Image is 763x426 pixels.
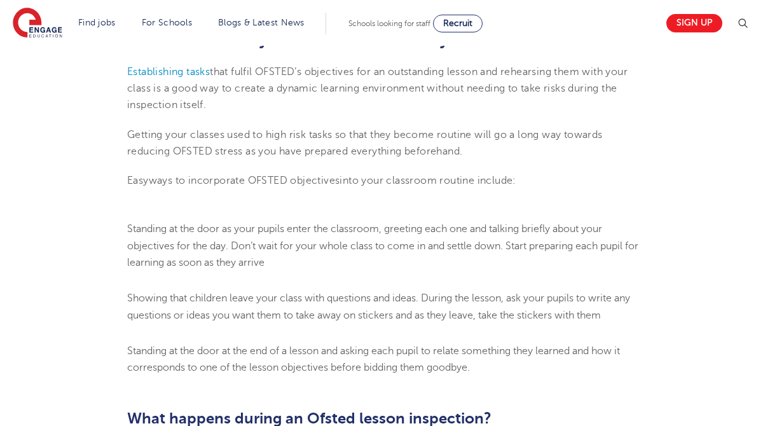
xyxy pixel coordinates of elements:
[218,18,305,27] a: Blogs & Latest News
[149,175,340,186] span: ways to incorporate OFSTED objectives
[127,66,210,78] a: Establishing tasks
[340,175,516,186] span: into your classroom routine include:
[443,18,472,28] span: Recruit
[127,31,456,49] span: How can I make my lessons OFSTED-friendly?
[127,175,149,186] span: Easy
[13,8,62,39] img: Engage Education
[433,15,483,32] a: Recruit
[666,14,722,32] a: Sign up
[78,18,116,27] a: Find jobs
[142,18,192,27] a: For Schools
[127,66,628,111] span: that fulfil OFSTED’s objectives for an outstanding lesson and rehearsing them with your class is ...
[127,292,630,320] span: Showing that children leave your class with questions and ideas. During the lesson, ask your pupi...
[127,129,603,157] span: Getting your classes used to high risk tasks so that they become routine will go a long way towar...
[127,345,620,373] span: Standing at the door at the end of a lesson and asking each pupil to relate something they learne...
[127,223,638,268] span: Standing at the door as your pupils enter the classroom, greeting each one and talking briefly ab...
[348,19,430,28] span: Schools looking for staff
